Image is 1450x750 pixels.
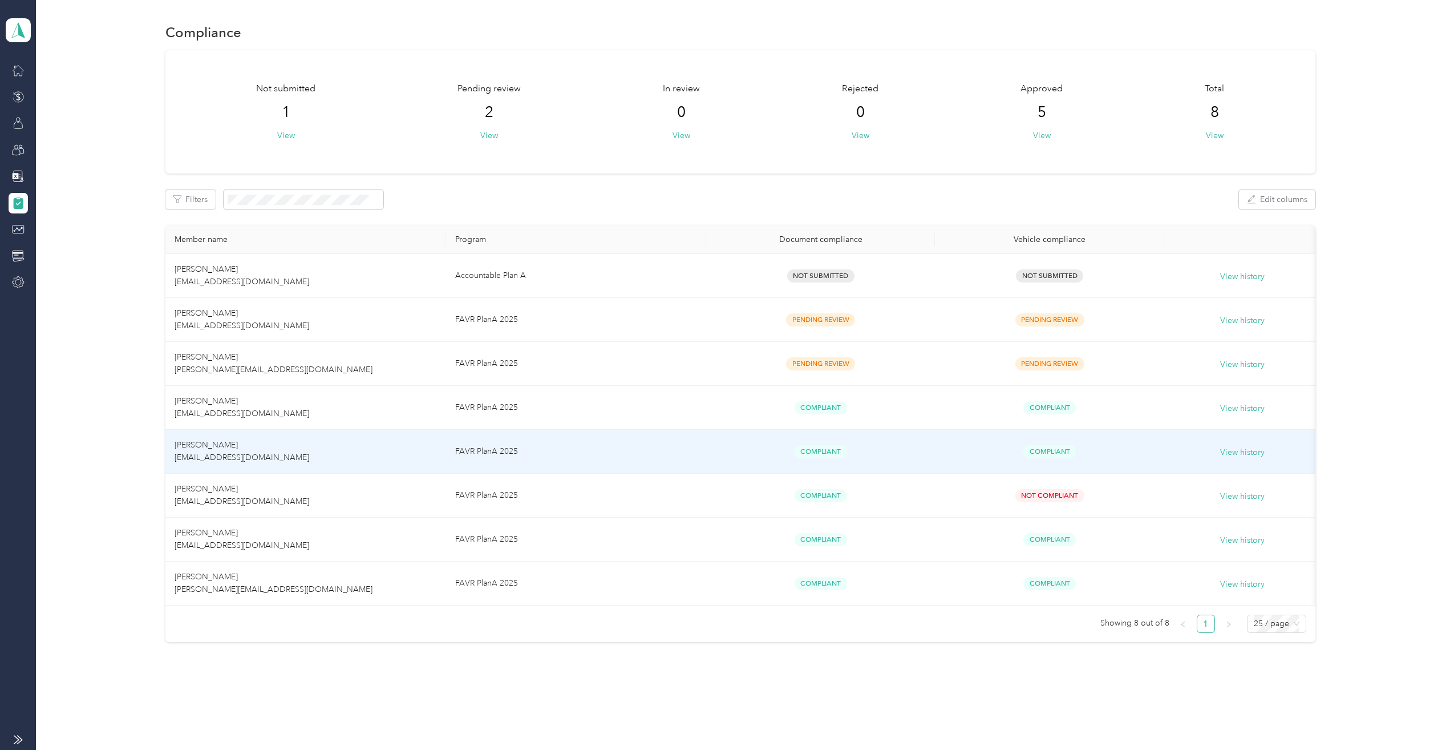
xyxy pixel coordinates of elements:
span: [PERSON_NAME] [EMAIL_ADDRESS][DOMAIN_NAME] [175,484,309,506]
button: View [852,130,869,142]
button: View history [1220,490,1265,503]
span: [PERSON_NAME] [PERSON_NAME][EMAIL_ADDRESS][DOMAIN_NAME] [175,352,372,374]
span: [PERSON_NAME] [EMAIL_ADDRESS][DOMAIN_NAME] [175,528,309,550]
span: Not Compliant [1015,489,1084,502]
span: [PERSON_NAME] [EMAIL_ADDRESS][DOMAIN_NAME] [175,308,309,330]
td: FAVR PlanA 2025 [446,298,706,342]
a: 1 [1197,615,1214,632]
td: FAVR PlanA 2025 [446,562,706,606]
span: Pending Review [786,313,855,326]
td: FAVR PlanA 2025 [446,518,706,562]
span: Showing 8 out of 8 [1100,615,1169,632]
span: Compliant [1023,445,1076,458]
span: 8 [1210,103,1219,122]
span: Pending review [457,82,521,96]
td: FAVR PlanA 2025 [446,430,706,474]
button: View history [1220,534,1265,547]
span: [PERSON_NAME] [EMAIL_ADDRESS][DOMAIN_NAME] [175,440,309,462]
button: View [480,130,498,142]
h1: Compliance [165,26,241,38]
td: Accountable Plan A [446,254,706,298]
span: Compliant [795,401,847,414]
span: Compliant [795,489,847,502]
span: 0 [856,103,865,122]
button: Edit columns [1239,189,1315,209]
span: Compliant [795,533,847,546]
iframe: Everlance-gr Chat Button Frame [1386,686,1450,750]
button: View history [1220,271,1265,283]
td: FAVR PlanA 2025 [446,474,706,518]
span: [PERSON_NAME] [EMAIL_ADDRESS][DOMAIN_NAME] [175,396,309,418]
button: View history [1220,402,1265,415]
button: View [673,130,690,142]
div: Page Size [1247,615,1306,633]
div: Vehicle compliance [944,235,1155,244]
span: Total [1205,82,1224,96]
button: View history [1220,578,1265,591]
span: Compliant [1023,401,1076,414]
span: Not Submitted [787,269,854,283]
button: View history [1220,358,1265,371]
li: Next Page [1220,615,1238,633]
button: View [1033,130,1051,142]
span: [PERSON_NAME] [PERSON_NAME][EMAIL_ADDRESS][DOMAIN_NAME] [175,572,372,594]
span: Pending Review [1015,313,1084,326]
td: FAVR PlanA 2025 [446,342,706,386]
button: left [1174,615,1192,633]
div: Document compliance [715,235,926,244]
span: 25 / page [1254,615,1299,632]
button: View [277,130,295,142]
span: Not submitted [256,82,315,96]
span: left [1180,621,1186,628]
span: 0 [677,103,686,122]
li: Previous Page [1174,615,1192,633]
span: Compliant [795,577,847,590]
span: Rejected [842,82,878,96]
span: Pending Review [786,357,855,370]
span: 2 [485,103,493,122]
li: 1 [1197,615,1215,633]
span: 1 [282,103,290,122]
button: Filters [165,189,216,209]
span: Compliant [1023,577,1076,590]
button: View history [1220,446,1265,459]
span: In review [663,82,700,96]
span: 5 [1038,103,1046,122]
span: Compliant [1023,533,1076,546]
span: Not Submitted [1016,269,1083,283]
button: View [1206,130,1224,142]
button: right [1220,615,1238,633]
th: Member name [165,225,447,254]
span: [PERSON_NAME] [EMAIL_ADDRESS][DOMAIN_NAME] [175,264,309,287]
span: right [1225,621,1232,628]
td: FAVR PlanA 2025 [446,386,706,430]
span: Approved [1020,82,1063,96]
th: Program [446,225,706,254]
button: View history [1220,314,1265,327]
span: Compliant [795,445,847,458]
span: Pending Review [1015,357,1084,370]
